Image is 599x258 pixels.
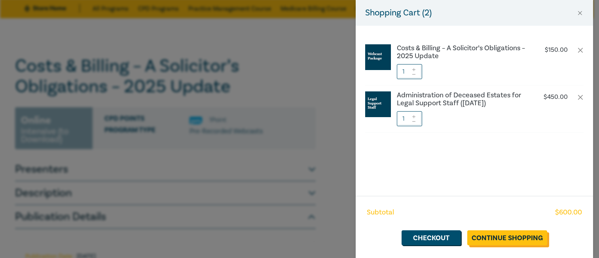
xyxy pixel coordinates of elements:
span: Subtotal [367,207,394,218]
a: Continue Shopping [467,230,547,245]
span: $ 600.00 [555,207,582,218]
a: Administration of Deceased Estates for Legal Support Staff ([DATE]) [397,91,528,107]
a: Costs & Billing – A Solicitor’s Obligations – 2025 Update [397,44,528,60]
a: Checkout [402,230,461,245]
p: $ 450.00 [544,93,568,101]
h5: Shopping Cart ( 2 ) [365,6,432,19]
input: 1 [397,111,422,126]
img: Legal%20Support%20Staff.jpg [365,91,391,117]
p: $ 150.00 [545,46,568,54]
input: 1 [397,64,422,79]
button: Close [576,9,584,17]
img: Webcast%20Package.jpg [365,44,391,70]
